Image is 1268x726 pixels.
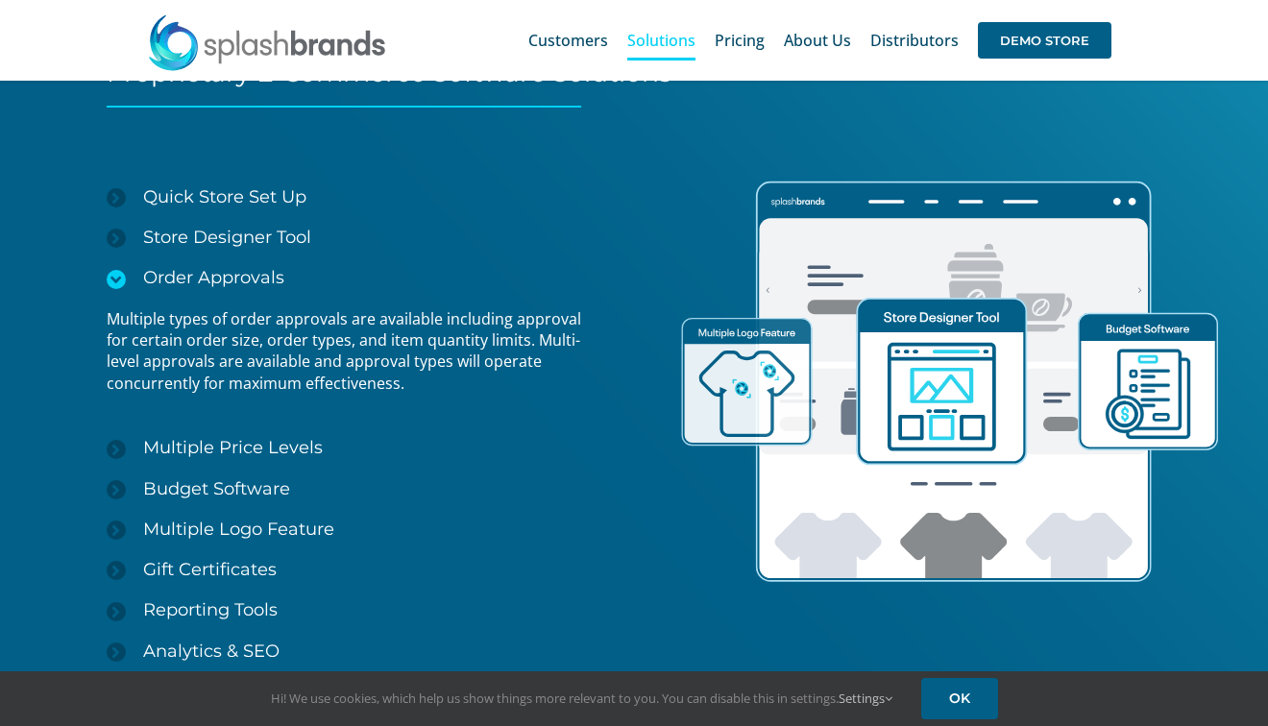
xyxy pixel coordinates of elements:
span: Multiple Price Levels [143,437,323,458]
span: Hi! We use cookies, which help us show things more relevant to you. You can disable this in setti... [271,690,892,707]
span: DEMO STORE [978,22,1111,59]
span: Multiple Logo Feature [143,519,334,540]
span: Solutions [627,33,695,48]
a: Budget Software [107,469,601,509]
a: Settings [839,690,892,707]
a: Multiple Price Levels [107,427,601,468]
span: About Us [784,33,851,48]
a: Gift Certificates [107,549,601,590]
a: Customers [528,10,608,71]
nav: Main Menu Sticky [528,10,1111,71]
span: Customers [528,33,608,48]
a: OK [921,678,998,719]
a: Multiple Logo Feature [107,509,601,549]
img: SplashBrands.com Logo [147,13,387,71]
span: Budget Software [143,478,290,499]
span: Analytics & SEO [143,641,280,662]
a: DEMO STORE [978,10,1111,71]
span: Reporting Tools [143,599,278,620]
a: Pricing [715,10,765,71]
span: Distributors [870,33,959,48]
span: Pricing [715,33,765,48]
a: Reporting Tools [107,590,601,630]
p: Multiple types of order approvals are available including approval for certain order size, order ... [107,308,601,395]
span: Order Approvals [143,267,284,288]
a: Quick Store Set Up [107,177,601,217]
a: Order Approvals [107,257,601,298]
span: Store Designer Tool [143,227,311,248]
span: Gift Certificates [143,559,277,580]
a: Distributors [870,10,959,71]
a: Store Designer Tool [107,217,601,257]
span: Quick Store Set Up [143,186,306,207]
a: Analytics & SEO [107,631,601,671]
